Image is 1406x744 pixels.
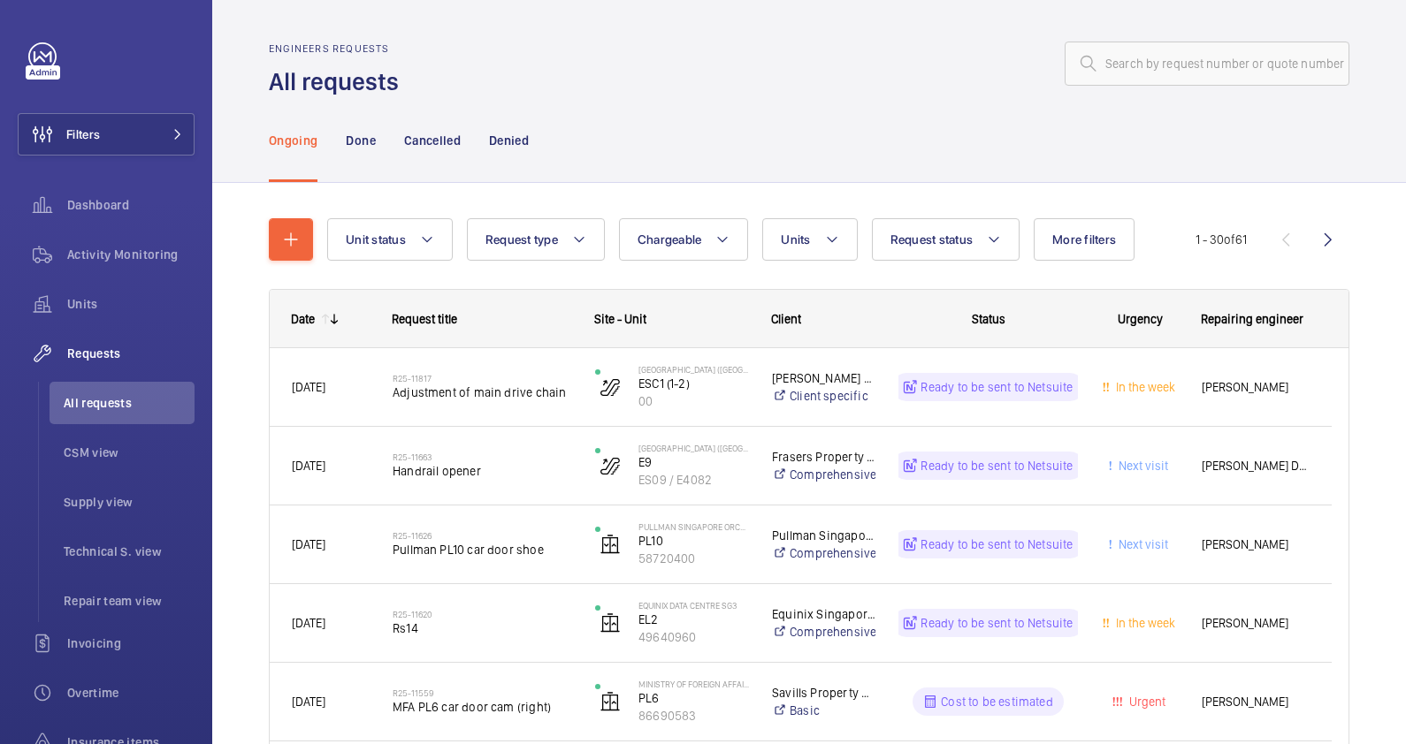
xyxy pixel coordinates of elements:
span: In the week [1112,616,1175,630]
span: Filters [66,125,100,143]
span: Chargeable [638,232,702,247]
span: Request type [485,232,558,247]
a: Basic [772,702,875,719]
span: Overtime [67,684,195,702]
p: Equinix Singapore PTE LTD [772,605,875,623]
span: Technical S. view [64,543,195,560]
a: Comprehensive [772,623,875,641]
h2: R25-11559 [393,687,572,698]
p: Cost to be estimated [941,693,1053,710]
span: Invoicing [67,634,195,652]
img: elevator.svg [600,691,621,712]
button: Request type [467,218,605,261]
p: [GEOGRAPHIC_DATA] ([GEOGRAPHIC_DATA]) [638,364,749,375]
p: 00 [638,392,749,410]
input: Search by request number or quote number [1065,42,1349,86]
p: Frasers Property North Gem Trustee Pte Ltd (A Trustee Manager for Frasers Property North Gem Trust) [772,448,875,466]
a: Comprehensive [772,544,875,562]
span: [PERSON_NAME] [1202,377,1310,398]
span: Status [972,312,1005,326]
span: Handrail opener [393,462,572,480]
p: Equinix Data Centre SG3 [638,600,749,611]
button: Chargeable [619,218,749,261]
p: Ministry of Foreign Affairs Main Building [638,679,749,689]
p: Ready to be sent to Netsuite [921,614,1073,632]
span: Urgency [1118,312,1163,326]
span: [PERSON_NAME] Dela [PERSON_NAME] [1202,456,1310,476]
h1: All requests [269,65,409,98]
span: [DATE] [292,380,325,394]
span: Repair team view [64,592,195,610]
span: [DATE] [292,459,325,473]
span: [DATE] [292,616,325,630]
span: Pullman PL10 car door shoe [393,541,572,558]
p: Cancelled [404,132,461,149]
p: [PERSON_NAME] Yew Integrated Pte Ltd c/o NLB [772,369,875,387]
p: 86690583 [638,707,749,725]
span: Repairing engineer [1201,312,1303,326]
p: Ready to be sent to Netsuite [921,535,1073,553]
img: escalator.svg [600,376,621,398]
span: of [1224,232,1235,247]
span: Rs14 [393,619,572,637]
p: EL2 [638,611,749,628]
span: Site - Unit [594,312,646,326]
span: Request title [392,312,457,326]
span: Request status [890,232,974,247]
img: elevator.svg [600,612,621,634]
button: Unit status [327,218,453,261]
p: 49640960 [638,628,749,646]
p: ES09 / E4082 [638,471,749,489]
span: [PERSON_NAME] [1202,535,1310,555]
span: MFA PL6 car door cam (right) [393,698,572,716]
span: Activity Monitoring [67,246,195,263]
a: Client specific [772,387,875,405]
h2: R25-11626 [393,530,572,541]
h2: R25-11817 [393,373,572,383]
span: [DATE] [292,537,325,551]
span: Unit status [346,232,406,247]
span: Units [67,295,195,313]
span: More filters [1052,232,1116,247]
p: ESC1 (1-2) [638,375,749,392]
p: Ready to be sent to Netsuite [921,378,1073,396]
span: Urgent [1126,695,1165,709]
span: [DATE] [292,695,325,709]
span: Client [771,312,801,326]
p: Denied [489,132,529,149]
button: More filters [1034,218,1135,261]
a: Comprehensive [772,466,875,483]
span: Requests [67,345,195,362]
p: Ready to be sent to Netsuite [921,457,1073,474]
p: Pullman Singapore Orchard [772,527,875,544]
p: 58720400 [638,550,749,567]
span: Dashboard [67,196,195,214]
span: 1 - 30 61 [1196,233,1247,246]
span: [PERSON_NAME] [1202,692,1310,712]
p: Done [346,132,375,149]
button: Request status [872,218,1020,261]
p: E9 [638,453,749,471]
p: Pullman Singapore Orchard [638,521,749,532]
h2: Engineers requests [269,42,409,55]
h2: R25-11663 [393,452,572,462]
span: Next visit [1115,537,1168,551]
div: Date [291,312,315,326]
h2: R25-11620 [393,609,572,619]
span: Next visit [1115,459,1168,473]
span: Units [781,232,810,247]
p: Savills Property Management Pte Ltd c/o Ministry of Foreign Affairs [772,684,875,702]
p: Ongoing [269,132,317,149]
button: Filters [18,113,195,156]
span: Supply view [64,493,195,511]
span: Adjustment of main drive chain [393,383,572,401]
span: All requests [64,394,195,412]
img: escalator.svg [600,455,621,476]
p: PL6 [638,689,749,707]
button: Units [762,218,857,261]
span: [PERSON_NAME] [1202,613,1310,634]
p: [GEOGRAPHIC_DATA] ([GEOGRAPHIC_DATA]) [638,443,749,453]
img: elevator.svg [600,534,621,555]
p: PL10 [638,532,749,550]
span: In the week [1112,380,1175,394]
